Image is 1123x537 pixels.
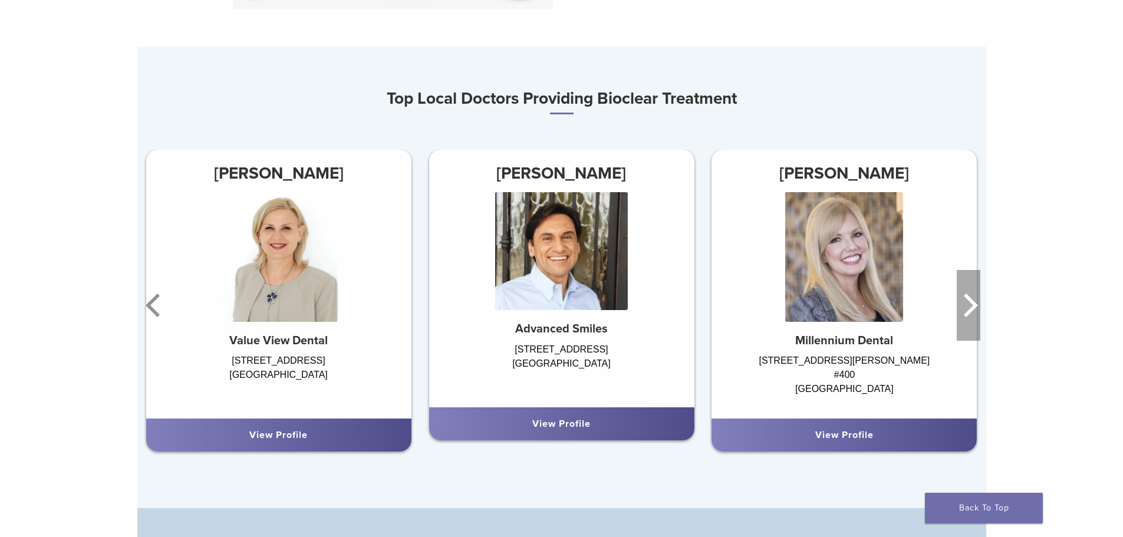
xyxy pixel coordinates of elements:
[429,342,694,396] div: [STREET_ADDRESS] [GEOGRAPHIC_DATA]
[137,84,986,114] h3: Top Local Doctors Providing Bioclear Treatment
[495,192,628,310] img: Dr. Ernest De Paoli
[143,270,167,341] button: Previous
[146,159,411,187] h3: [PERSON_NAME]
[957,270,980,341] button: Next
[795,334,893,348] strong: Millennium Dental
[249,429,308,441] a: View Profile
[925,493,1043,523] a: Back To Top
[712,354,977,407] div: [STREET_ADDRESS][PERSON_NAME] #400 [GEOGRAPHIC_DATA]
[712,159,977,187] h3: [PERSON_NAME]
[785,192,903,322] img: Dr. Jana Harrison
[515,322,608,336] strong: Advanced Smiles
[146,354,411,407] div: [STREET_ADDRESS] [GEOGRAPHIC_DATA]
[229,334,328,348] strong: Value View Dental
[532,418,591,430] a: View Profile
[815,429,874,441] a: View Profile
[429,159,694,187] h3: [PERSON_NAME]
[220,192,338,322] img: Dr. Irina Hayrapetyan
